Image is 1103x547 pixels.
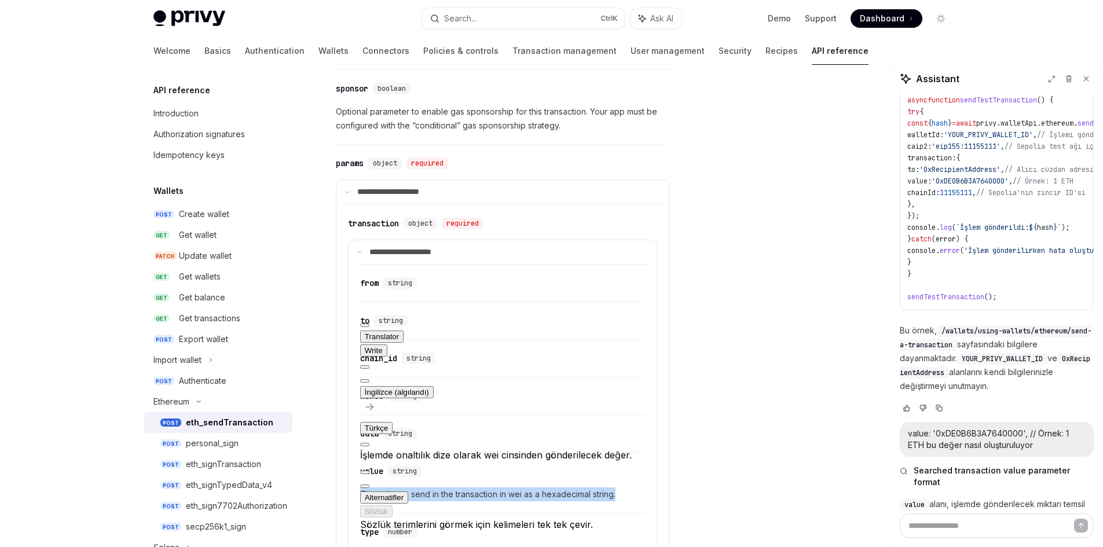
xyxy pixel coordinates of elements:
a: POSTpersonal_sign [144,433,292,454]
span: ); [1061,223,1069,232]
span: hash [932,119,948,128]
span: value: [907,177,932,186]
a: GETGet wallet [144,225,292,245]
span: '0xRecipientAddress' [919,165,1001,174]
div: Create wallet [179,207,229,221]
span: console [907,223,936,232]
span: }); [907,211,919,221]
p: alanı, işlemde gönderilecek miktarı temsil eder ve iki önemli kuralı vardır: [900,497,1094,525]
span: ${ [1029,223,1037,232]
span: value [904,500,925,509]
span: sendTestTransaction [960,96,1037,105]
span: Optional parameter to enable gas sponsorship for this transaction. Your app must be configured wi... [336,105,670,133]
div: required [442,218,483,229]
span: } [907,269,911,278]
div: Search... [444,12,477,25]
span: , [972,188,976,197]
span: hash [1037,223,1053,232]
span: const [907,119,928,128]
span: object [408,219,433,228]
a: POSTExport wallet [144,329,292,350]
span: POST [153,377,174,386]
span: } [948,119,952,128]
a: Policies & controls [423,37,499,65]
span: , [1033,130,1037,139]
a: Authentication [245,37,305,65]
a: POSTCreate wallet [144,204,292,225]
span: Ctrl K [600,14,618,23]
img: light logo [153,10,225,27]
span: { [919,107,924,116]
span: Dashboard [860,13,904,24]
span: GET [153,273,170,281]
span: { [956,153,960,163]
span: POST [160,460,181,469]
h5: API reference [153,83,210,97]
span: 'eip155:11155111' [932,142,1001,151]
span: ethereum [1041,119,1073,128]
a: User management [631,37,705,65]
span: 'İşlem gönderilirken hata oluştu:' [964,246,1102,255]
a: POSTAuthenticate [144,370,292,391]
span: , [1001,142,1005,151]
span: // Alıcı cüzdan adresi [1005,165,1094,174]
span: transaction: [907,153,956,163]
button: Search...CtrlK [422,8,625,29]
div: Authenticate [179,374,226,388]
div: Get wallet [179,228,217,242]
a: Basics [204,37,231,65]
span: privy [976,119,996,128]
a: Connectors [362,37,409,65]
a: Welcome [153,37,190,65]
span: error [936,234,956,244]
span: catch [911,234,932,244]
span: POST [160,439,181,448]
div: secp256k1_sign [186,520,246,534]
span: POST [160,502,181,511]
span: caip2: [907,142,932,151]
a: POSTsecp256k1_sign [144,516,292,537]
span: '0xDE0B6B3A7640000' [932,177,1009,186]
span: . [996,119,1001,128]
a: Transaction management [512,37,617,65]
span: GET [153,293,170,302]
span: }, [907,200,915,209]
span: error [940,246,960,255]
span: ) { [956,234,968,244]
span: to: [907,165,919,174]
span: . [936,223,940,232]
span: { [928,119,932,128]
span: PATCH [153,252,177,260]
a: POSTeth_signTypedData_v4 [144,475,292,495]
a: Dashboard [851,9,922,28]
span: // Örnek: 1 ETH [1013,177,1073,186]
span: POST [153,335,174,344]
span: // Sepolia'nın zincir ID'si [976,188,1086,197]
span: /wallets/using-wallets/ethereum/send-a-transaction [900,326,1091,350]
span: boolean [378,84,406,93]
span: POST [160,523,181,531]
a: API reference [812,37,869,65]
span: GET [153,231,170,240]
span: console [907,246,936,255]
div: Import wallet [153,353,201,367]
span: , [1009,177,1013,186]
a: POSTeth_sign7702Authorization [144,495,292,516]
a: Recipes [765,37,798,65]
a: Security [719,37,752,65]
span: try [907,107,919,116]
div: Authorization signatures [153,127,245,141]
a: Introduction [144,103,292,124]
a: Wallets [318,37,349,65]
div: eth_signTransaction [186,457,261,471]
span: } [907,258,911,267]
span: ( [932,234,936,244]
span: Searched transaction value parameter format [914,465,1094,488]
div: Get wallets [179,270,221,284]
button: Ask AI [631,8,681,29]
a: Idempotency keys [144,145,292,166]
span: . [1037,119,1041,128]
a: GETGet balance [144,287,292,308]
a: Authorization signatures [144,124,292,145]
a: Support [805,13,837,24]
